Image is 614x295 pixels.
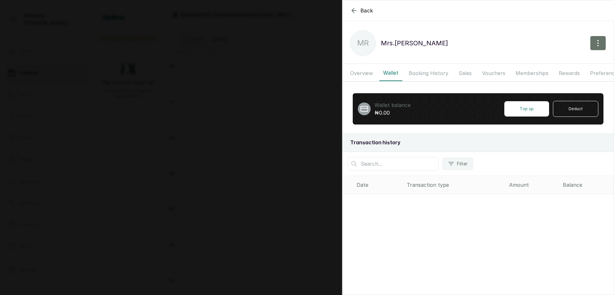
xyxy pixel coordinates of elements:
[360,7,373,14] span: Back
[457,161,468,167] span: Filter
[553,101,598,117] button: Deduct
[350,139,606,147] h2: Transaction history
[350,7,373,14] button: Back
[374,109,411,117] p: ₦0.00
[455,65,476,81] button: Sales
[407,181,504,189] div: Transaction type
[504,101,549,117] button: Top up
[357,37,369,49] p: Mr
[509,181,558,189] div: Amount
[357,181,402,189] div: Date
[374,101,411,109] p: Wallet balance
[346,65,377,81] button: Overview
[348,157,439,170] input: Search...
[555,65,584,81] button: Rewards
[478,65,509,81] button: Vouchers
[563,181,611,189] div: Balance
[512,65,552,81] button: Memberships
[405,65,452,81] button: Booking History
[379,65,402,81] button: Wallet
[381,38,448,48] p: Mrs.[PERSON_NAME]
[443,158,473,170] button: Filter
